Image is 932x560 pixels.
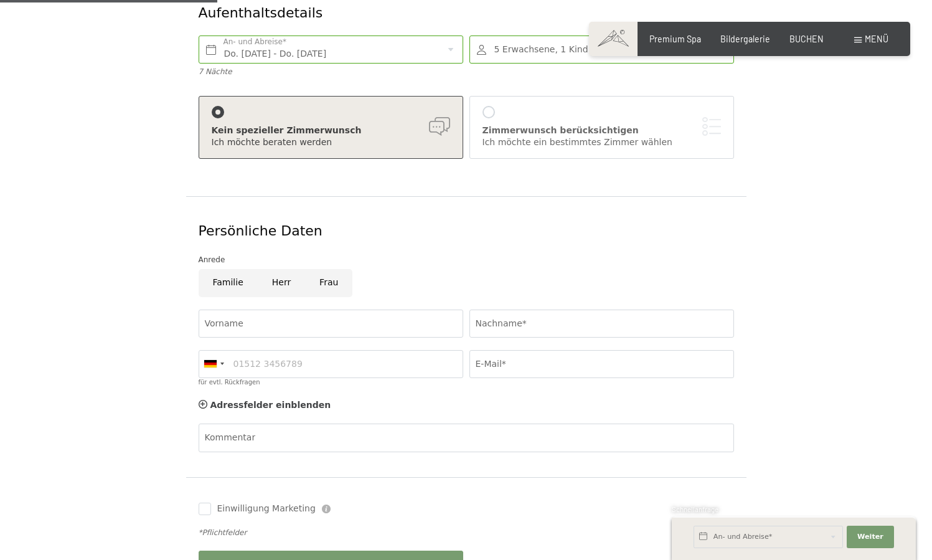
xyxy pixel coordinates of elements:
a: Bildergalerie [720,34,770,44]
a: Premium Spa [649,34,701,44]
div: Anrede [199,254,734,266]
div: Zimmerwunsch berücksichtigen [482,125,721,137]
span: Einwilligung Marketing [217,503,316,515]
div: Kein spezieller Zimmerwunsch [212,125,450,137]
div: Persönliche Daten [199,222,734,241]
span: Schnellanfrage [672,505,718,513]
div: Germany (Deutschland): +49 [199,351,228,377]
button: Weiter [847,526,894,548]
div: Ich möchte beraten werden [212,136,450,149]
div: Ich möchte ein bestimmtes Zimmer wählen [482,136,721,149]
span: Weiter [857,532,883,542]
div: 7 Nächte [199,67,463,77]
a: BUCHEN [789,34,824,44]
input: 01512 3456789 [199,350,463,378]
div: *Pflichtfelder [199,528,734,538]
label: für evtl. Rückfragen [199,379,260,386]
div: Aufenthaltsdetails [199,4,644,23]
span: Menü [865,34,888,44]
span: Adressfelder einblenden [210,400,331,410]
